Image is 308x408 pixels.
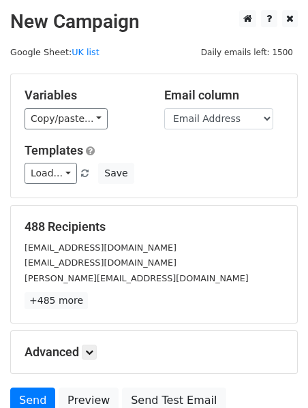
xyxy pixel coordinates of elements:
h2: New Campaign [10,10,298,33]
span: Daily emails left: 1500 [196,45,298,60]
a: Load... [25,163,77,184]
small: [EMAIL_ADDRESS][DOMAIN_NAME] [25,257,176,268]
button: Save [98,163,134,184]
a: UK list [72,47,99,57]
small: Google Sheet: [10,47,99,57]
a: Templates [25,143,83,157]
a: Daily emails left: 1500 [196,47,298,57]
h5: Variables [25,88,144,103]
small: [PERSON_NAME][EMAIL_ADDRESS][DOMAIN_NAME] [25,273,249,283]
h5: 488 Recipients [25,219,283,234]
h5: Email column [164,88,283,103]
h5: Advanced [25,345,283,360]
iframe: Chat Widget [240,343,308,408]
a: Copy/paste... [25,108,108,129]
a: +485 more [25,292,88,309]
small: [EMAIL_ADDRESS][DOMAIN_NAME] [25,242,176,253]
